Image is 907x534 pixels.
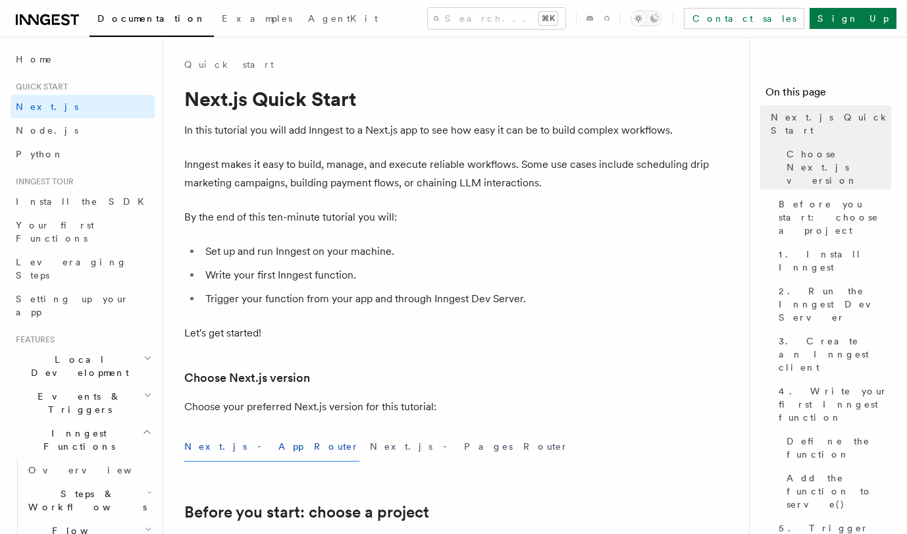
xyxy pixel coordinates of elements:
a: Next.js Quick Start [765,105,891,142]
a: Node.js [11,119,155,142]
span: Choose Next.js version [787,147,891,187]
a: Overview [23,458,155,482]
span: Before you start: choose a project [779,198,891,237]
a: Documentation [90,4,214,37]
a: Examples [214,4,300,36]
span: Leveraging Steps [16,257,127,280]
span: Setting up your app [16,294,129,317]
a: 2. Run the Inngest Dev Server [773,279,891,329]
a: Before you start: choose a project [773,192,891,242]
span: Overview [28,465,164,475]
a: 4. Write your first Inngest function [773,379,891,429]
span: Next.js Quick Start [771,111,891,137]
p: Inngest makes it easy to build, manage, and execute reliable workflows. Some use cases include sc... [184,155,711,192]
button: Local Development [11,348,155,385]
a: Before you start: choose a project [184,503,429,521]
span: 3. Create an Inngest client [779,334,891,374]
button: Next.js - App Router [184,432,359,462]
a: Python [11,142,155,166]
a: Add the function to serve() [781,466,891,516]
button: Inngest Functions [11,421,155,458]
a: Home [11,47,155,71]
a: Your first Functions [11,213,155,250]
a: 1. Install Inngest [773,242,891,279]
a: Define the function [781,429,891,466]
a: Next.js [11,95,155,119]
span: Events & Triggers [11,390,143,416]
span: AgentKit [308,13,378,24]
span: Next.js [16,101,78,112]
li: Set up and run Inngest on your machine. [201,242,711,261]
span: Define the function [787,435,891,461]
a: Quick start [184,58,274,71]
h4: On this page [765,84,891,105]
span: Install the SDK [16,196,152,207]
a: Install the SDK [11,190,155,213]
a: AgentKit [300,4,386,36]
span: 1. Install Inngest [779,248,891,274]
button: Next.js - Pages Router [370,432,569,462]
p: In this tutorial you will add Inngest to a Next.js app to see how easy it can be to build complex... [184,121,711,140]
span: Documentation [97,13,206,24]
span: Local Development [11,353,143,379]
span: Your first Functions [16,220,94,244]
a: 3. Create an Inngest client [773,329,891,379]
span: 2. Run the Inngest Dev Server [779,284,891,324]
span: Node.js [16,125,78,136]
span: Inngest tour [11,176,74,187]
span: Python [16,149,64,159]
p: Let's get started! [184,324,711,342]
button: Steps & Workflows [23,482,155,519]
h1: Next.js Quick Start [184,87,711,111]
a: Choose Next.js version [781,142,891,192]
span: Quick start [11,82,68,92]
span: Inngest Functions [11,427,142,453]
span: Add the function to serve() [787,471,891,511]
span: 4. Write your first Inngest function [779,385,891,424]
a: Sign Up [810,8,896,29]
span: Home [16,53,53,66]
li: Write your first Inngest function. [201,266,711,284]
kbd: ⌘K [539,12,557,25]
button: Toggle dark mode [631,11,662,26]
span: Examples [222,13,292,24]
span: Steps & Workflows [23,487,147,514]
a: Leveraging Steps [11,250,155,287]
button: Search...⌘K [428,8,565,29]
a: Contact sales [684,8,804,29]
span: Features [11,334,55,345]
p: Choose your preferred Next.js version for this tutorial: [184,398,711,416]
a: Setting up your app [11,287,155,324]
li: Trigger your function from your app and through Inngest Dev Server. [201,290,711,308]
a: Choose Next.js version [184,369,310,387]
p: By the end of this ten-minute tutorial you will: [184,208,711,227]
button: Events & Triggers [11,385,155,421]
